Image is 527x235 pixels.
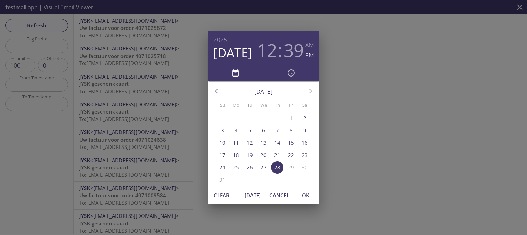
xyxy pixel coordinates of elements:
p: 21 [274,152,280,159]
span: Th [271,102,283,109]
button: 3 [216,124,229,137]
p: 2 [303,115,306,122]
span: Tu [244,102,256,109]
button: 39 [284,40,304,60]
button: 7 [271,124,283,137]
button: OK [295,189,317,202]
p: 22 [288,152,294,159]
button: 19 [244,149,256,161]
button: 26 [244,161,256,174]
button: 9 [298,124,311,137]
p: 23 [302,152,308,159]
button: 25 [230,161,242,174]
button: 27 [257,161,270,174]
h3: : [278,40,282,60]
button: 4 [230,124,242,137]
p: 25 [233,164,239,171]
span: OK [297,191,314,200]
span: Su [216,102,229,109]
button: 20 [257,149,270,161]
button: 12 [257,40,277,60]
span: Mo [230,102,242,109]
button: 28 [271,161,283,174]
p: 16 [302,139,308,146]
span: [DATE] [245,191,261,200]
span: Clear [213,191,230,200]
button: 14 [271,137,283,149]
button: 22 [285,149,297,161]
p: 4 [235,127,238,134]
button: 5 [244,124,256,137]
button: 15 [285,137,297,149]
p: 19 [247,152,253,159]
span: Fr [285,102,297,109]
p: [DATE] [225,87,302,96]
button: 17 [216,149,229,161]
button: 8 [285,124,297,137]
button: 2 [298,112,311,124]
button: 12 [244,137,256,149]
p: 28 [274,164,280,171]
button: 13 [257,137,270,149]
button: PM [305,50,314,60]
button: 21 [271,149,283,161]
button: 10 [216,137,229,149]
button: 2025 [213,35,227,45]
p: 13 [260,139,267,146]
button: 24 [216,161,229,174]
button: AM [305,40,314,50]
p: 5 [248,127,251,134]
button: 23 [298,149,311,161]
button: 11 [230,137,242,149]
button: [DATE] [242,189,264,202]
p: 11 [233,139,239,146]
button: 16 [298,137,311,149]
p: 15 [288,139,294,146]
button: [DATE] [213,45,252,60]
p: 17 [219,152,225,159]
p: 7 [276,127,279,134]
button: Cancel [267,189,292,202]
p: 12 [247,139,253,146]
p: 27 [260,164,267,171]
button: 1 [285,112,297,124]
span: Sa [298,102,311,109]
p: 18 [233,152,239,159]
p: 6 [262,127,265,134]
button: 6 [257,124,270,137]
span: Cancel [269,191,289,200]
p: 14 [274,139,280,146]
p: 20 [260,152,267,159]
p: 1 [290,115,293,122]
p: 10 [219,139,225,146]
p: 9 [303,127,306,134]
p: 8 [290,127,293,134]
button: 18 [230,149,242,161]
span: We [257,102,270,109]
p: 26 [247,164,253,171]
p: 3 [221,127,224,134]
p: 24 [219,164,225,171]
button: Clear [211,189,233,202]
